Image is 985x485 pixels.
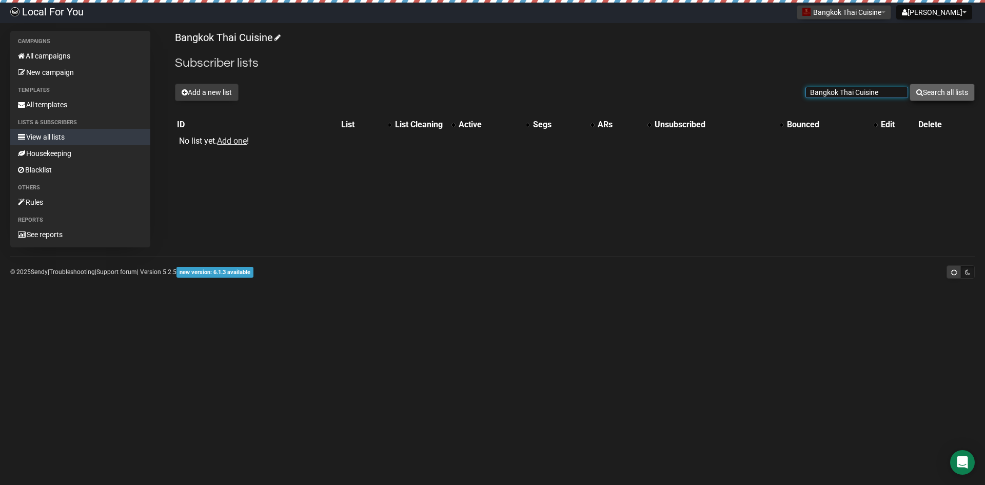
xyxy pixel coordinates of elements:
button: Search all lists [910,84,975,101]
th: Delete: No sort applied, sorting is disabled [916,118,975,132]
a: New campaign [10,64,150,81]
div: List Cleaning [395,120,446,130]
div: ID [177,120,337,130]
th: List Cleaning: No sort applied, activate to apply an ascending sort [393,118,457,132]
button: [PERSON_NAME] [896,5,972,20]
th: ID: No sort applied, sorting is disabled [175,118,339,132]
button: Add a new list [175,84,239,101]
div: Segs [533,120,585,130]
th: Segs: No sort applied, activate to apply an ascending sort [531,118,596,132]
div: Unsubscribed [655,120,775,130]
a: Troubleshooting [49,268,95,276]
th: Bounced: No sort applied, activate to apply an ascending sort [785,118,879,132]
a: Bangkok Thai Cuisine [175,31,279,44]
div: Edit [881,120,915,130]
a: Add one [217,136,247,146]
a: new version: 6.1.3 available [176,268,253,276]
div: Delete [918,120,973,130]
a: Housekeeping [10,145,150,162]
th: Active: No sort applied, activate to apply an ascending sort [457,118,531,132]
img: 984.png [802,8,811,16]
div: Open Intercom Messenger [950,450,975,475]
a: Sendy [31,268,48,276]
a: Support forum [96,268,137,276]
a: Rules [10,194,150,210]
div: Bounced [787,120,869,130]
button: Bangkok Thai Cuisine [797,5,891,20]
li: Lists & subscribers [10,117,150,129]
td: No list yet. ! [175,132,339,150]
h2: Subscriber lists [175,54,975,72]
th: List: No sort applied, activate to apply an ascending sort [339,118,393,132]
a: All templates [10,96,150,113]
a: See reports [10,226,150,243]
a: View all lists [10,129,150,145]
div: ARs [598,120,642,130]
div: Active [459,120,521,130]
th: ARs: No sort applied, activate to apply an ascending sort [596,118,653,132]
li: Campaigns [10,35,150,48]
th: Unsubscribed: No sort applied, activate to apply an ascending sort [653,118,785,132]
th: Edit: No sort applied, sorting is disabled [879,118,917,132]
li: Templates [10,84,150,96]
span: new version: 6.1.3 available [176,267,253,278]
img: d61d2441668da63f2d83084b75c85b29 [10,7,19,16]
li: Reports [10,214,150,226]
a: All campaigns [10,48,150,64]
div: List [341,120,383,130]
p: © 2025 | | | Version 5.2.5 [10,266,253,278]
li: Others [10,182,150,194]
a: Blacklist [10,162,150,178]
